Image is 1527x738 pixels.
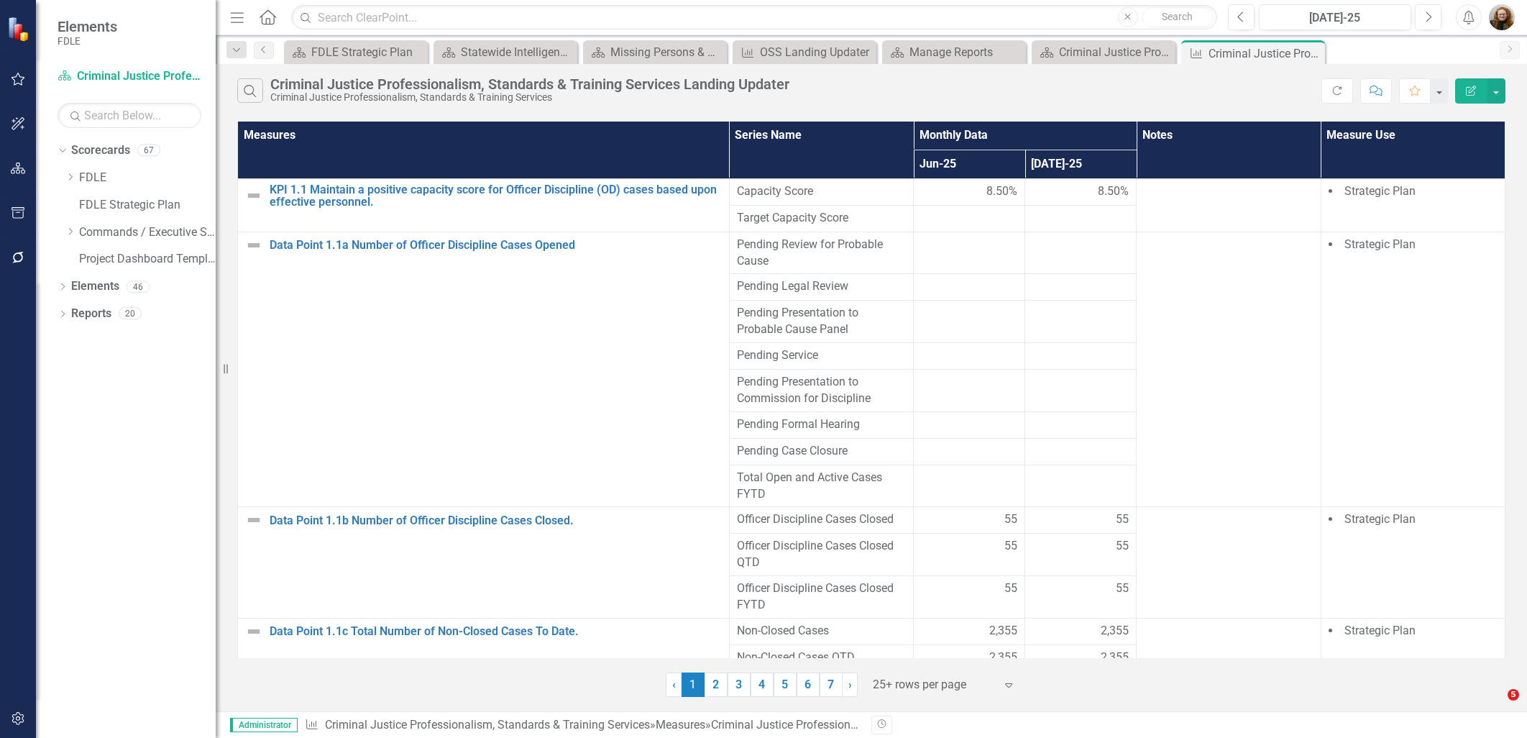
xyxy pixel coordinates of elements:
[1264,9,1406,27] div: [DATE]-25
[119,308,142,320] div: 20
[914,618,1025,644] td: Double-Click to Edit
[729,343,913,370] td: Double-Click to Edit
[79,251,216,268] a: Project Dashboard Template
[729,507,913,534] td: Double-Click to Edit
[245,187,262,204] img: Not Defined
[1025,301,1137,343] td: Double-Click to Edit
[1489,4,1515,30] img: Jennifer Siddoway
[1478,689,1513,724] iframe: Intercom live chat
[325,718,650,732] a: Criminal Justice Professionalism, Standards & Training Services
[1116,538,1129,555] span: 55
[729,178,913,205] td: Double-Click to Edit
[137,145,160,157] div: 67
[1344,184,1416,198] span: Strategic Plan
[737,278,906,295] span: Pending Legal Review
[58,103,201,128] input: Search Below...
[737,416,906,433] span: Pending Formal Hearing
[1344,237,1416,251] span: Strategic Plan
[245,511,262,529] img: Not Defined
[989,650,1017,666] span: 2,355
[737,580,906,614] span: Officer Discipline Cases Closed FYTD
[270,76,789,92] div: Criminal Justice Professionalism, Standards & Training Services Landing Updater
[914,343,1025,370] td: Double-Click to Edit
[238,507,730,618] td: Double-Click to Edit Right Click for Context Menu
[238,618,730,698] td: Double-Click to Edit Right Click for Context Menu
[245,237,262,254] img: Not Defined
[729,274,913,301] td: Double-Click to Edit
[1508,689,1519,701] span: 5
[230,718,298,732] span: Administrator
[914,232,1025,274] td: Double-Click to Edit
[682,673,705,697] span: 1
[1116,580,1129,597] span: 55
[986,183,1017,200] span: 8.50%
[587,43,723,61] a: Missing Persons & Offender Enforcement Landing Page
[729,301,913,343] td: Double-Click to Edit
[437,43,574,61] a: Statewide Intelligence Landing Page
[1344,624,1416,637] span: Strategic Plan
[1209,45,1321,63] div: Criminal Justice Professionalism, Standards & Training Services Landing Updater
[729,411,913,438] td: Double-Click to Edit
[736,43,873,61] a: OSS Landing Updater
[705,673,728,697] a: 2
[1025,618,1137,644] td: Double-Click to Edit
[7,17,32,42] img: ClearPoint Strategy
[1025,178,1137,205] td: Double-Click to Edit
[270,239,722,252] a: Data Point 1.1a Number of Officer Discipline Cases Opened
[729,370,913,412] td: Double-Click to Edit
[58,68,201,85] a: Criminal Justice Professionalism, Standards & Training Services
[1344,512,1416,526] span: Strategic Plan
[1059,43,1172,61] div: Criminal Justice Professionalism, Standards & Training Services Landing Page
[79,224,216,241] a: Commands / Executive Support Branch
[737,237,906,270] span: Pending Review for Probable Cause
[1025,343,1137,370] td: Double-Click to Edit
[711,718,1123,732] div: Criminal Justice Professionalism, Standards & Training Services Landing Updater
[1321,232,1505,507] td: Double-Click to Edit
[737,538,906,571] span: Officer Discipline Cases Closed QTD
[914,438,1025,465] td: Double-Click to Edit
[737,650,906,666] span: Non-Closed Cases QTD
[1035,43,1172,61] a: Criminal Justice Professionalism, Standards & Training Services Landing Page
[914,274,1025,301] td: Double-Click to Edit
[305,717,861,734] div: » »
[270,514,722,527] a: Data Point 1.1b Number of Officer Discipline Cases Closed.
[270,625,722,638] a: Data Point 1.1c Total Number of Non-Closed Cases To Date.
[737,623,906,639] span: Non-Closed Cases
[1004,580,1017,597] span: 55
[461,43,574,61] div: Statewide Intelligence Landing Page
[311,43,424,61] div: FDLE Strategic Plan
[1137,178,1321,232] td: Double-Click to Edit
[1004,538,1017,555] span: 55
[672,678,676,691] span: ‹
[1025,232,1137,274] td: Double-Click to Edit
[737,511,906,528] span: Officer Discipline Cases Closed
[737,443,906,460] span: Pending Case Closure
[1259,4,1411,30] button: [DATE]-25
[610,43,723,61] div: Missing Persons & Offender Enforcement Landing Page
[760,43,873,61] div: OSS Landing Updater
[270,92,789,103] div: Criminal Justice Professionalism, Standards & Training Services
[728,673,751,697] a: 3
[797,673,820,697] a: 6
[1321,507,1505,618] td: Double-Click to Edit
[914,301,1025,343] td: Double-Click to Edit
[1025,411,1137,438] td: Double-Click to Edit
[1142,7,1214,27] button: Search
[909,43,1022,61] div: Manage Reports
[79,170,216,186] a: FDLE
[737,470,906,503] span: Total Open and Active Cases FYTD
[751,673,774,697] a: 4
[737,183,906,200] span: Capacity Score
[1101,623,1129,639] span: 2,355
[291,5,1217,30] input: Search ClearPoint...
[1162,11,1193,22] span: Search
[914,507,1025,534] td: Double-Click to Edit
[848,678,852,691] span: ›
[886,43,1022,61] a: Manage Reports
[71,306,111,322] a: Reports
[656,718,705,732] a: Measures
[729,438,913,465] td: Double-Click to Edit
[914,178,1025,205] td: Double-Click to Edit
[737,210,906,227] span: Target Capacity Score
